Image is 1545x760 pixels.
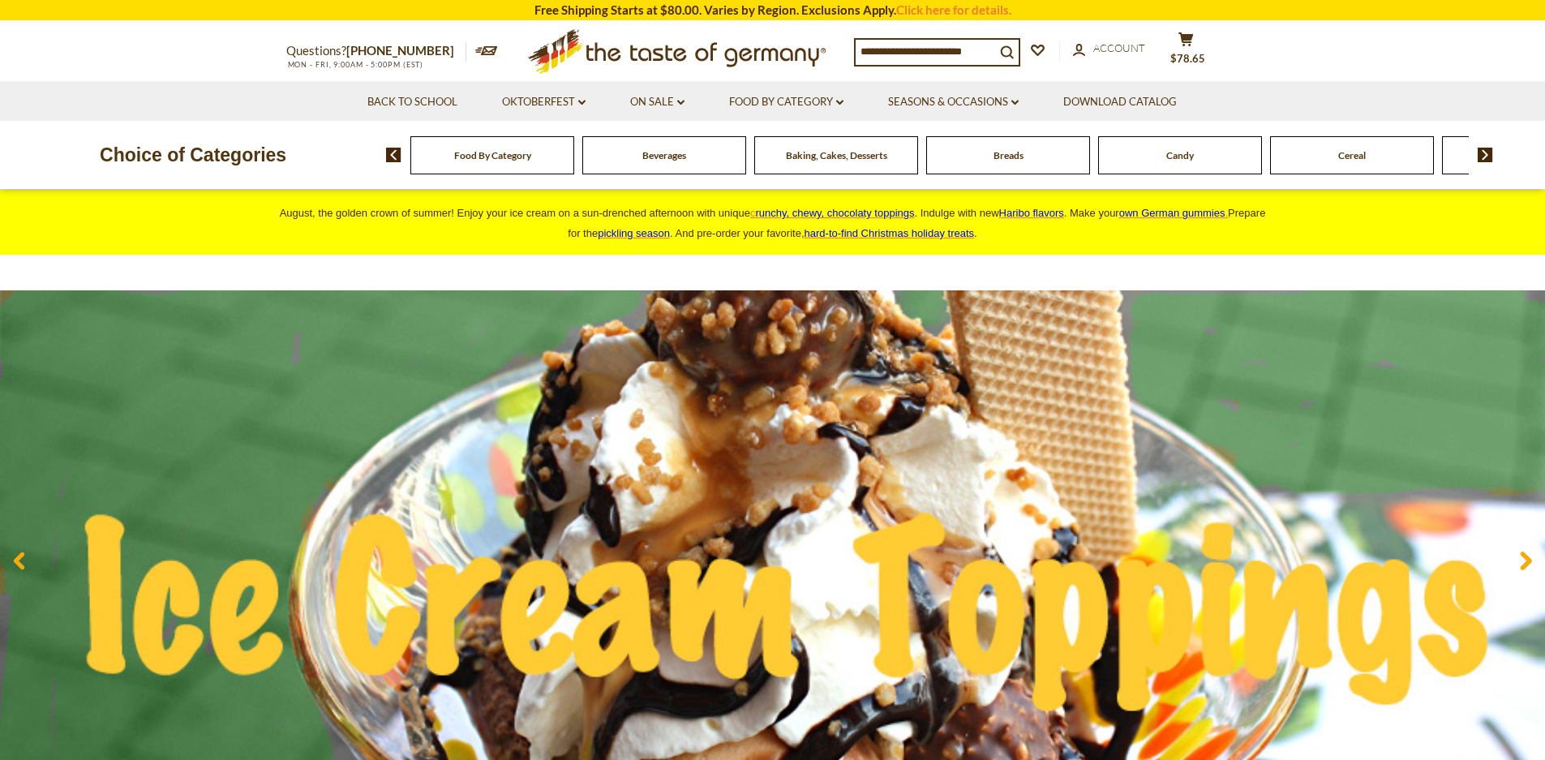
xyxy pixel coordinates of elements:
a: Back to School [367,93,457,111]
span: runchy, chewy, chocolaty toppings [755,207,914,219]
button: $78.65 [1162,32,1211,72]
img: next arrow [1478,148,1493,162]
a: crunchy, chewy, chocolaty toppings [750,207,915,219]
span: Account [1093,41,1145,54]
a: Download Catalog [1063,93,1177,111]
a: Seasons & Occasions [888,93,1019,111]
a: Food By Category [729,93,843,111]
a: Candy [1166,149,1194,161]
a: Baking, Cakes, Desserts [786,149,887,161]
span: own German gummies [1119,207,1225,219]
a: [PHONE_NUMBER] [346,43,454,58]
a: Cereal [1338,149,1366,161]
a: Breads [994,149,1024,161]
span: $78.65 [1170,52,1205,65]
a: hard-to-find Christmas holiday treats [805,227,975,239]
p: Questions? [286,41,466,62]
span: August, the golden crown of summer! Enjoy your ice cream on a sun-drenched afternoon with unique ... [280,207,1266,239]
a: Oktoberfest [502,93,586,111]
a: Food By Category [454,149,531,161]
img: previous arrow [386,148,401,162]
a: Click here for details. [896,2,1011,17]
span: MON - FRI, 9:00AM - 5:00PM (EST) [286,60,424,69]
a: pickling season [598,227,670,239]
a: own German gummies. [1119,207,1228,219]
a: Beverages [642,149,686,161]
a: Haribo flavors [999,207,1064,219]
span: . [805,227,977,239]
a: On Sale [630,93,685,111]
a: Account [1073,40,1145,58]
